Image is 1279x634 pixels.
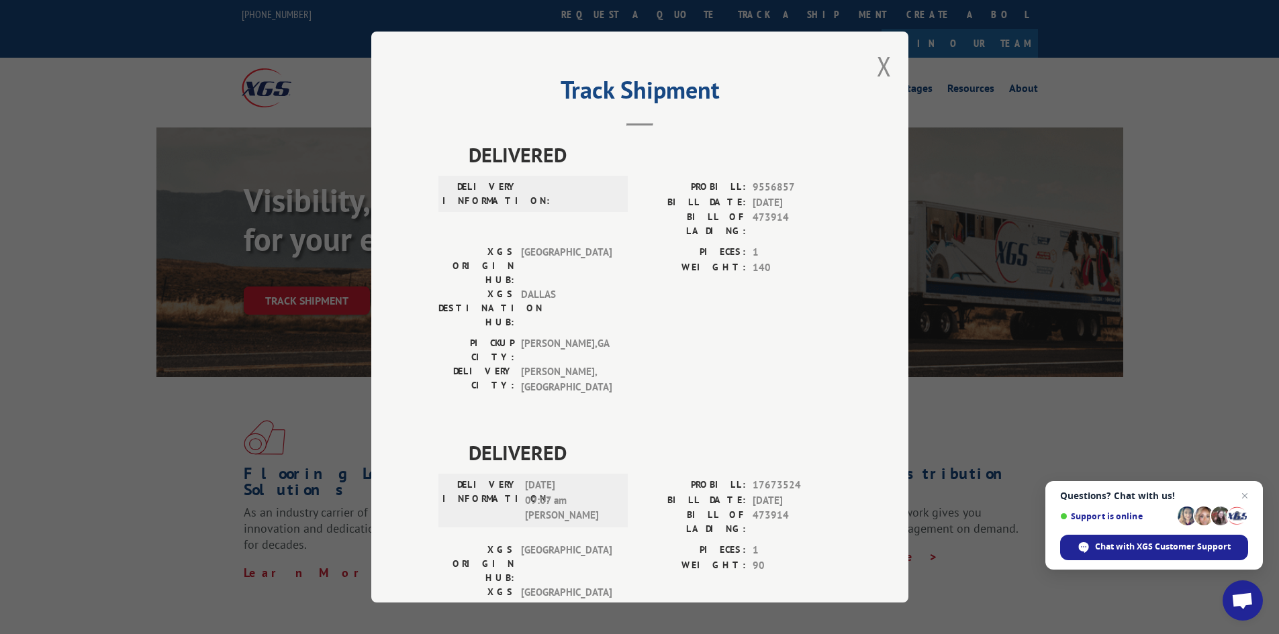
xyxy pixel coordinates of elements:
[442,180,518,208] label: DELIVERY INFORMATION:
[438,543,514,585] label: XGS ORIGIN HUB:
[640,508,746,536] label: BILL OF LADING:
[521,336,612,364] span: [PERSON_NAME] , GA
[525,478,616,523] span: [DATE] 09:07 am [PERSON_NAME]
[753,260,841,276] span: 140
[1095,541,1231,553] span: Chat with XGS Customer Support
[1060,535,1248,560] div: Chat with XGS Customer Support
[640,180,746,195] label: PROBILL:
[753,210,841,238] span: 473914
[521,543,612,585] span: [GEOGRAPHIC_DATA]
[438,585,514,627] label: XGS DESTINATION HUB:
[753,478,841,493] span: 17673524
[1223,580,1263,621] div: Open chat
[753,543,841,558] span: 1
[877,48,892,84] button: Close modal
[438,245,514,287] label: XGS ORIGIN HUB:
[1060,490,1248,501] span: Questions? Chat with us!
[521,364,612,394] span: [PERSON_NAME] , [GEOGRAPHIC_DATA]
[640,195,746,211] label: BILL DATE:
[753,493,841,509] span: [DATE]
[640,493,746,509] label: BILL DATE:
[753,245,841,260] span: 1
[640,558,746,574] label: WEIGHT:
[753,558,841,574] span: 90
[469,140,841,170] span: DELIVERED
[442,478,518,523] label: DELIVERY INFORMATION:
[438,81,841,106] h2: Track Shipment
[753,195,841,211] span: [DATE]
[640,245,746,260] label: PIECES:
[438,336,514,364] label: PICKUP CITY:
[640,210,746,238] label: BILL OF LADING:
[469,437,841,468] span: DELIVERED
[640,260,746,276] label: WEIGHT:
[640,478,746,493] label: PROBILL:
[521,585,612,627] span: [GEOGRAPHIC_DATA]
[438,287,514,329] label: XGS DESTINATION HUB:
[753,180,841,195] span: 9556857
[438,364,514,394] label: DELIVERY CITY:
[521,287,612,329] span: DALLAS
[521,245,612,287] span: [GEOGRAPHIC_DATA]
[1237,488,1253,504] span: Close chat
[753,508,841,536] span: 473914
[640,543,746,558] label: PIECES:
[1060,511,1173,521] span: Support is online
